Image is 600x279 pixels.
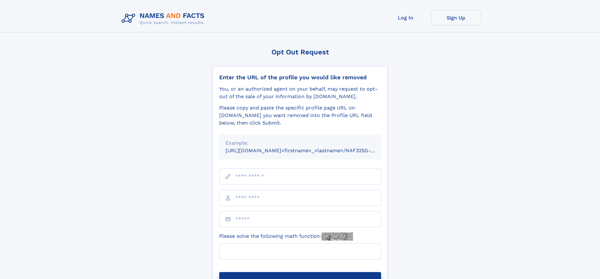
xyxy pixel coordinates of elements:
[219,232,353,241] label: Please solve the following math function:
[431,10,481,25] a: Sign Up
[213,48,388,56] div: Opt Out Request
[219,104,381,127] div: Please copy and paste the specific profile page URL on [DOMAIN_NAME] you want removed into the Pr...
[380,10,431,25] a: Log In
[226,148,393,153] small: [URL][DOMAIN_NAME]<firstname>_<lastname>/NAF325G-xxxxxxxx
[119,10,210,27] img: Logo Names and Facts
[226,139,375,147] div: Example:
[219,85,381,100] div: You, or an authorized agent on your behalf, may request to opt-out of the sale of your informatio...
[219,74,381,81] div: Enter the URL of the profile you would like removed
